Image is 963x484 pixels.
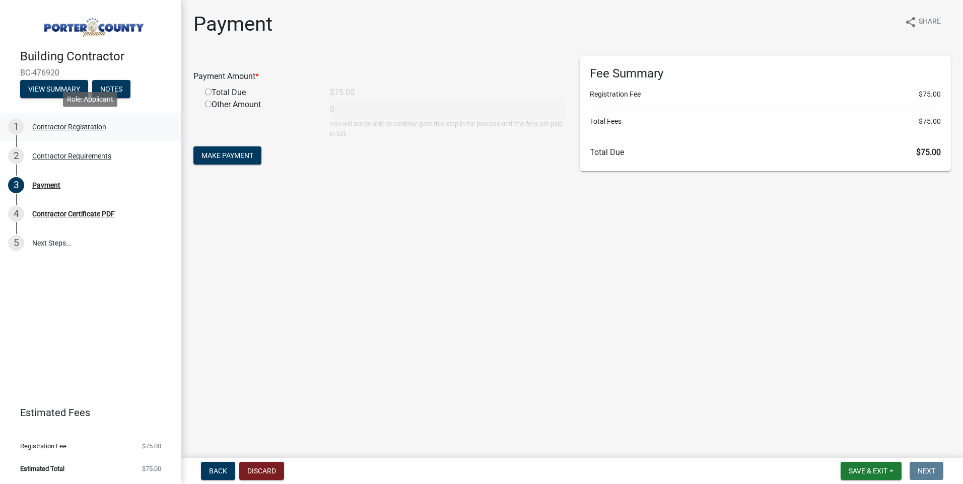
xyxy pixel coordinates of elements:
span: $75.00 [916,147,941,157]
wm-modal-confirm: Summary [20,86,88,94]
span: Back [209,467,227,475]
div: 3 [8,177,24,193]
button: View Summary [20,80,88,98]
div: 2 [8,148,24,164]
div: Payment Amount [186,70,572,83]
div: 5 [8,235,24,251]
button: Save & Exit [841,462,902,480]
li: Total Fees [590,116,941,127]
div: Role: Applicant [63,92,117,107]
h1: Payment [193,12,272,36]
div: Other Amount [197,99,322,138]
span: Next [918,467,935,475]
button: Next [910,462,943,480]
img: Porter County, Indiana [20,11,165,39]
div: Contractor Certificate PDF [32,210,115,217]
span: $75.00 [919,89,941,100]
div: Contractor Requirements [32,152,111,159]
div: Total Due [197,87,322,99]
a: Estimated Fees [8,402,165,423]
wm-modal-confirm: Notes [92,86,130,94]
div: 4 [8,206,24,222]
span: Registration Fee [20,443,66,449]
span: $75.00 [142,465,161,472]
span: Share [919,16,941,28]
span: Estimated Total [20,465,64,472]
li: Registration Fee [590,89,941,100]
span: $75.00 [142,443,161,449]
span: Make Payment [201,151,253,159]
div: Payment [32,182,60,189]
h6: Fee Summary [590,66,941,81]
h4: Building Contractor [20,49,173,64]
button: shareShare [897,12,949,32]
div: Contractor Registration [32,123,106,130]
button: Back [201,462,235,480]
i: share [905,16,917,28]
span: $75.00 [919,116,941,127]
h6: Total Due [590,147,941,157]
span: BC-476920 [20,68,161,77]
div: 1 [8,119,24,135]
span: Save & Exit [849,467,887,475]
button: Notes [92,80,130,98]
button: Make Payment [193,146,261,165]
button: Discard [239,462,284,480]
